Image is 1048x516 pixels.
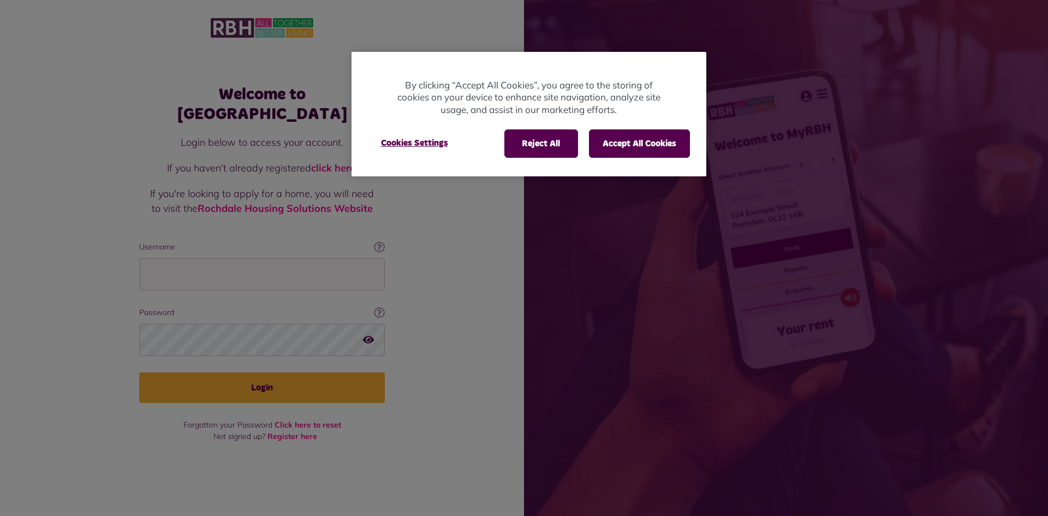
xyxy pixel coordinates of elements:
[368,129,461,157] button: Cookies Settings
[352,52,706,177] div: Privacy
[395,79,663,116] p: By clicking “Accept All Cookies”, you agree to the storing of cookies on your device to enhance s...
[504,129,578,158] button: Reject All
[589,129,690,158] button: Accept All Cookies
[352,52,706,177] div: Cookie banner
